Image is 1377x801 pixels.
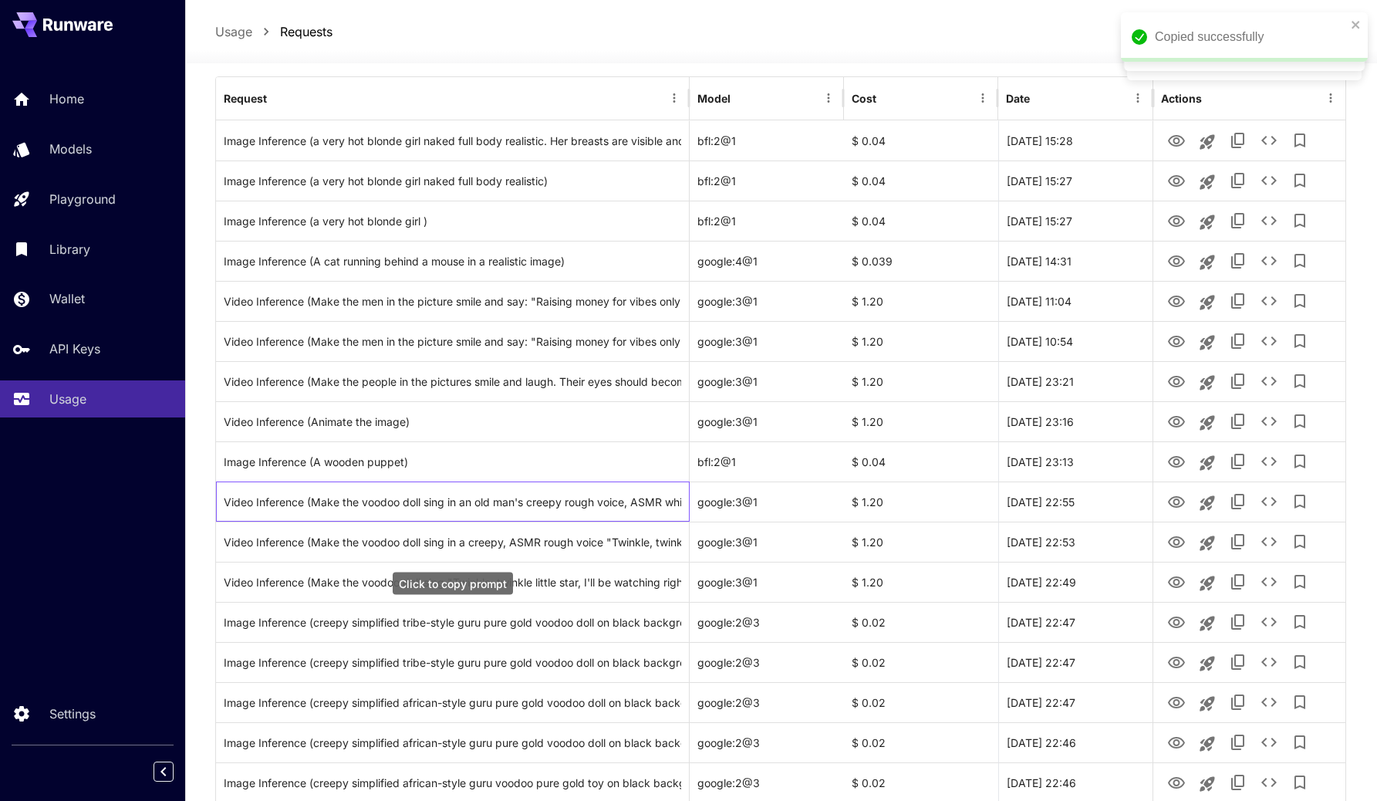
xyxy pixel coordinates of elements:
div: Click to copy prompt [224,683,681,722]
button: Add to library [1284,165,1315,196]
button: Launch in playground [1192,327,1223,358]
div: Click to copy prompt [224,442,681,482]
button: View [1161,124,1192,156]
button: Copy TaskUUID [1223,406,1254,437]
button: See details [1254,205,1284,236]
button: See details [1254,245,1284,276]
button: View [1161,365,1192,397]
div: 29 Sep, 2025 22:47 [998,602,1153,642]
p: Library [49,240,90,259]
button: Add to library [1284,687,1315,718]
div: bfl:2@1 [690,441,844,482]
button: close [1351,19,1362,31]
div: 29 Sep, 2025 23:21 [998,361,1153,401]
button: Copy TaskUUID [1223,607,1254,637]
button: Menu [663,87,685,109]
button: Copy TaskUUID [1223,767,1254,798]
button: View [1161,526,1192,557]
div: Click to copy prompt [224,161,681,201]
div: $ 0.02 [844,602,998,642]
div: $ 0.04 [844,441,998,482]
div: Date [1006,92,1030,105]
button: See details [1254,607,1284,637]
button: Add to library [1284,607,1315,637]
div: Click to copy prompt [224,121,681,161]
div: $ 1.20 [844,321,998,361]
div: $ 1.20 [844,401,998,441]
div: Click to copy prompt [224,402,681,441]
div: 29 Sep, 2025 22:46 [998,722,1153,762]
div: bfl:2@1 [690,201,844,241]
button: Launch in playground [1192,769,1223,799]
button: See details [1254,727,1284,758]
button: Add to library [1284,406,1315,437]
button: View [1161,245,1192,276]
div: $ 0.04 [844,120,998,161]
button: Collapse sidebar [154,762,174,782]
button: Add to library [1284,566,1315,597]
div: $ 0.02 [844,642,998,682]
button: View [1161,325,1192,357]
div: Click to copy prompt [224,282,681,321]
button: Add to library [1284,486,1315,517]
button: Add to library [1284,245,1315,276]
button: See details [1254,566,1284,597]
button: Launch in playground [1192,247,1223,278]
div: Actions [1161,92,1202,105]
button: Add to library [1284,767,1315,798]
div: google:2@3 [690,602,844,642]
button: Launch in playground [1192,287,1223,318]
div: $ 0.02 [844,722,998,762]
div: $ 1.20 [844,482,998,522]
button: Sort [878,87,899,109]
div: Click to copy prompt [393,573,513,595]
div: Click to copy prompt [224,723,681,762]
button: Add to library [1284,727,1315,758]
div: 30 Sep, 2025 11:04 [998,281,1153,321]
button: Menu [1320,87,1342,109]
button: See details [1254,446,1284,477]
div: google:3@1 [690,562,844,602]
button: Add to library [1284,526,1315,557]
button: Copy TaskUUID [1223,165,1254,196]
button: See details [1254,286,1284,316]
button: Copy TaskUUID [1223,647,1254,678]
button: View [1161,204,1192,236]
p: Settings [49,705,96,723]
button: Copy TaskUUID [1223,125,1254,156]
div: $ 0.02 [844,682,998,722]
p: Wallet [49,289,85,308]
div: 30 Sep, 2025 14:31 [998,241,1153,281]
div: $ 0.04 [844,161,998,201]
button: Launch in playground [1192,608,1223,639]
div: $ 1.20 [844,281,998,321]
div: $ 0.04 [844,201,998,241]
div: Click to copy prompt [224,563,681,602]
div: 30 Sep, 2025 15:27 [998,161,1153,201]
button: Launch in playground [1192,207,1223,238]
button: Launch in playground [1192,448,1223,478]
div: Click to copy prompt [224,201,681,241]
div: Click to copy prompt [224,322,681,361]
button: View [1161,726,1192,758]
button: Launch in playground [1192,648,1223,679]
button: Launch in playground [1192,127,1223,157]
button: Copy TaskUUID [1223,526,1254,557]
button: View [1161,686,1192,718]
div: google:3@1 [690,522,844,562]
div: google:2@3 [690,682,844,722]
button: Add to library [1284,286,1315,316]
p: Playground [49,190,116,208]
div: google:3@1 [690,281,844,321]
button: See details [1254,366,1284,397]
button: View [1161,646,1192,678]
div: $ 1.20 [844,522,998,562]
button: View [1161,606,1192,637]
button: View [1161,405,1192,437]
div: 30 Sep, 2025 15:27 [998,201,1153,241]
button: See details [1254,486,1284,517]
button: Launch in playground [1192,528,1223,559]
a: Requests [280,22,332,41]
button: View [1161,164,1192,196]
